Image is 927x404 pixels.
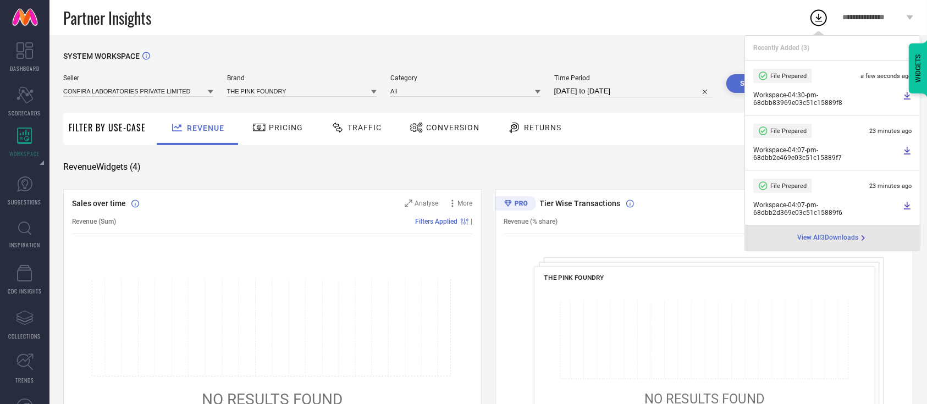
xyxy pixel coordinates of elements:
span: Revenue [187,124,224,132]
span: COLLECTIONS [9,332,41,340]
span: SYSTEM WORKSPACE [63,52,140,60]
span: Revenue Widgets ( 4 ) [63,162,141,173]
span: CDC INSIGHTS [8,287,42,295]
span: Revenue (Sum) [72,218,116,225]
a: View All3Downloads [798,234,868,242]
span: File Prepared [770,128,807,135]
span: Filters Applied [416,218,458,225]
span: Revenue (% share) [504,218,558,225]
button: Search [726,74,786,93]
span: INSPIRATION [9,241,40,249]
span: Workspace - 04:30-pm - 68dbb83969e03c51c15889f8 [753,91,900,107]
a: Download [903,201,912,217]
span: Tier Wise Transactions [540,199,621,208]
span: Brand [227,74,377,82]
span: Conversion [426,123,479,132]
span: a few seconds ago [860,73,912,80]
span: Time Period [554,74,713,82]
span: Partner Insights [63,7,151,29]
span: 23 minutes ago [869,182,912,190]
span: SUGGESTIONS [8,198,42,206]
span: View All 3 Downloads [798,234,859,242]
div: Open download list [809,8,829,27]
span: Seller [63,74,213,82]
span: SCORECARDS [9,109,41,117]
span: Returns [524,123,561,132]
span: File Prepared [770,73,807,80]
input: Select time period [554,85,713,98]
span: File Prepared [770,182,807,190]
span: Filter By Use-Case [69,121,146,134]
span: Workspace - 04:07-pm - 68dbb2e469e03c51c15889f7 [753,146,900,162]
span: Pricing [269,123,303,132]
span: DASHBOARD [10,64,40,73]
span: 23 minutes ago [869,128,912,135]
span: Traffic [347,123,382,132]
span: Recently Added ( 3 ) [753,44,809,52]
span: Category [390,74,540,82]
span: THE PINK FOUNDRY [544,274,604,281]
span: Analyse [415,200,439,207]
svg: Zoom [405,200,412,207]
a: Download [903,146,912,162]
a: Download [903,91,912,107]
div: Premium [495,196,536,213]
span: | [471,218,473,225]
div: Open download page [798,234,868,242]
span: TRENDS [15,376,34,384]
span: More [458,200,473,207]
span: Sales over time [72,199,126,208]
span: Workspace - 04:07-pm - 68dbb2d369e03c51c15889f6 [753,201,900,217]
span: WORKSPACE [10,150,40,158]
